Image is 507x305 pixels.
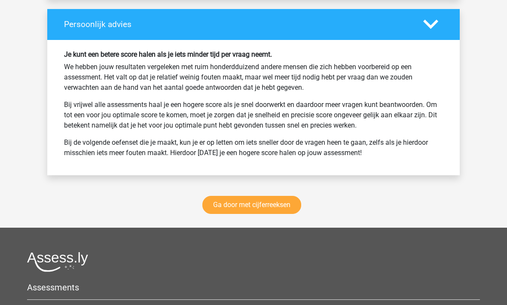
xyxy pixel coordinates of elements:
p: Bij de volgende oefenset die je maakt, kun je er op letten om iets sneller door de vragen heen te... [64,137,443,158]
img: Assessly logo [27,252,88,272]
h4: Persoonlijk advies [64,19,410,29]
h5: Assessments [27,282,480,293]
p: Bij vrijwel alle assessments haal je een hogere score als je snel doorwerkt en daardoor meer vrag... [64,100,443,131]
a: Ga door met cijferreeksen [202,196,301,214]
h6: Je kunt een betere score halen als je iets minder tijd per vraag neemt. [64,50,443,58]
p: We hebben jouw resultaten vergeleken met ruim honderdduizend andere mensen die zich hebben voorbe... [64,62,443,93]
